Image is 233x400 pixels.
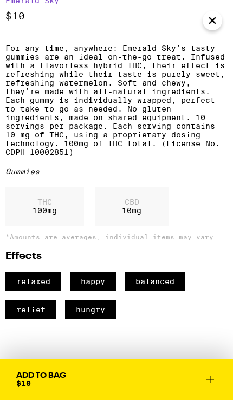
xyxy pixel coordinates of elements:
p: $10 [5,10,228,22]
span: happy [70,272,116,291]
span: $10 [16,379,31,388]
p: For any time, anywhere: Emerald Sky’s tasty gummies are an ideal on-the-go treat. Infused with a ... [5,44,228,156]
div: Gummies [5,167,228,176]
p: *Amounts are averages, individual items may vary. [5,233,228,240]
span: hungry [65,300,116,319]
p: CBD [122,198,141,206]
span: Hi. Need any help? [8,8,89,18]
h2: Effects [5,251,228,261]
span: relief [5,300,56,319]
button: Close [203,11,222,30]
div: Add To Bag [16,372,66,379]
div: 10 mg [95,187,169,226]
span: balanced [125,272,185,291]
div: 100 mg [5,187,84,226]
p: THC [33,198,57,206]
span: relaxed [5,272,61,291]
